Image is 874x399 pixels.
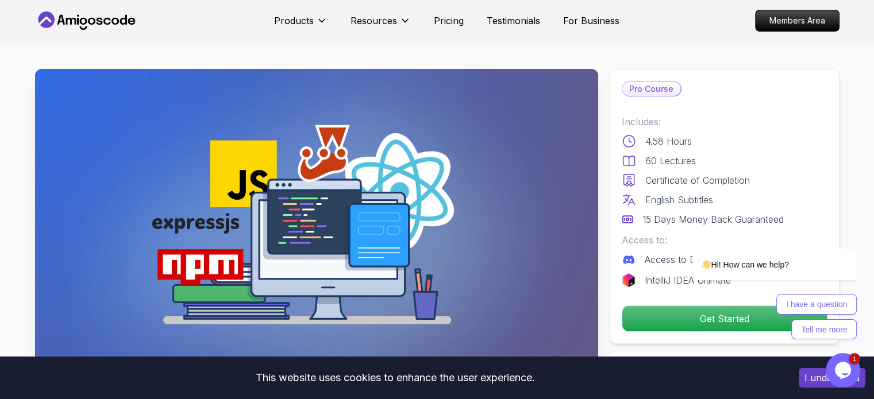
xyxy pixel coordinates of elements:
[645,173,750,187] p: Certificate of Completion
[434,14,464,28] a: Pricing
[656,146,863,347] iframe: chat widget
[799,368,865,388] button: Accept cookies
[274,14,314,28] p: Products
[274,14,328,37] button: Products
[645,193,713,207] p: English Subtitles
[351,14,397,28] p: Resources
[622,82,680,96] p: Pro Course
[645,154,696,168] p: 60 Lectures
[622,115,827,129] p: Includes:
[756,10,839,31] p: Members Area
[487,14,540,28] a: Testimonials
[563,14,619,28] a: For Business
[826,353,863,388] iframe: chat widget
[351,14,411,37] button: Resources
[622,273,636,287] img: jetbrains logo
[645,134,692,148] p: 4.58 Hours
[622,305,827,332] button: Get Started
[35,69,598,385] img: javascript-mastery_thumbnail
[9,365,781,390] div: This website uses cookies to enhance the user experience.
[755,10,840,32] a: Members Area
[642,212,784,226] p: 15 Days Money Back Guaranteed
[645,253,750,266] p: Access to Discord Group
[622,233,827,247] p: Access to:
[645,273,731,287] p: IntelliJ IDEA Ultimate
